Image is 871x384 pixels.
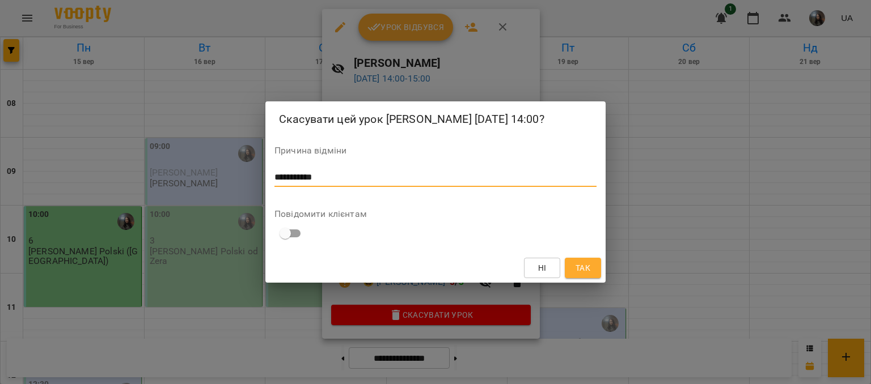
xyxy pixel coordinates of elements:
[274,146,597,155] label: Причина відміни
[279,110,592,128] h2: Скасувати цей урок [PERSON_NAME] [DATE] 14:00?
[524,258,560,278] button: Ні
[565,258,601,278] button: Так
[274,210,597,219] label: Повідомити клієнтам
[576,261,590,275] span: Так
[538,261,547,275] span: Ні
